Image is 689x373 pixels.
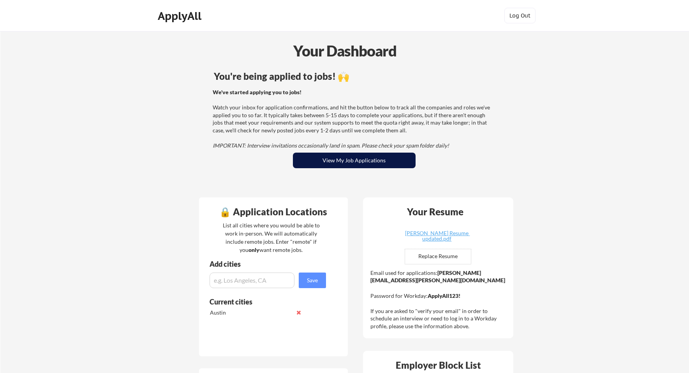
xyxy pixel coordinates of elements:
div: 🔒 Application Locations [201,207,346,216]
div: Watch your inbox for application confirmations, and hit the button below to track all the compani... [213,88,493,150]
button: Save [299,273,326,288]
div: Employer Block List [366,361,511,370]
div: Add cities [210,260,328,267]
strong: ApplyAll123! [428,292,460,299]
input: e.g. Los Angeles, CA [210,273,294,288]
strong: We've started applying you to jobs! [213,89,301,95]
strong: [PERSON_NAME][EMAIL_ADDRESS][PERSON_NAME][DOMAIN_NAME] [370,269,505,284]
a: [PERSON_NAME] Resume updated.pdf [391,230,483,243]
div: List all cities where you would be able to work in-person. We will automatically include remote j... [218,221,325,254]
em: IMPORTANT: Interview invitations occasionally land in spam. Please check your spam folder daily! [213,142,449,149]
div: [PERSON_NAME] Resume updated.pdf [391,230,483,241]
button: View My Job Applications [293,153,416,168]
div: Email used for applications: Password for Workday: If you are asked to "verify your email" in ord... [370,269,508,330]
button: Log Out [504,8,536,23]
div: Your Resume [397,207,474,216]
strong: only [248,246,259,253]
div: Current cities [210,298,317,305]
div: ApplyAll [158,9,204,23]
div: Austin [210,309,292,317]
div: You're being applied to jobs! 🙌 [214,72,495,81]
div: Your Dashboard [1,40,689,62]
